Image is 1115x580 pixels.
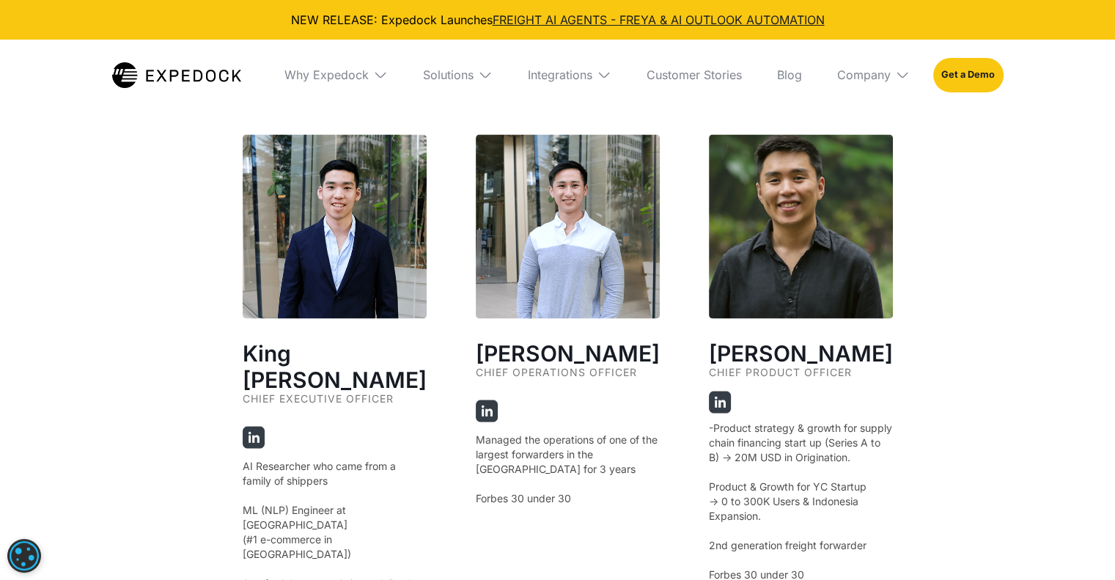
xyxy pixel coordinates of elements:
[411,40,504,110] div: Solutions
[243,134,427,318] img: CEO King Alandy Dy
[765,40,814,110] a: Blog
[933,58,1003,92] a: Get a Demo
[528,67,592,82] div: Integrations
[476,134,660,318] img: COO Jeff Tan
[837,67,891,82] div: Company
[1042,510,1115,580] iframe: Chat Widget
[709,339,893,366] h3: [PERSON_NAME]
[635,40,754,110] a: Customer Stories
[243,392,427,417] div: Chief Executive Officer
[273,40,400,110] div: Why Expedock
[493,12,825,27] a: FREIGHT AI AGENTS - FREYA & AI OUTLOOK AUTOMATION
[476,366,660,391] div: Chief Operations Officer
[709,134,893,318] img: Jig Young, co-founder and chief product officer at Expedock.com
[476,339,660,366] h3: [PERSON_NAME]
[476,432,660,505] p: Managed the operations of one of the largest forwarders in the [GEOGRAPHIC_DATA] for 3 years Forb...
[516,40,623,110] div: Integrations
[243,339,427,392] h2: King [PERSON_NAME]
[12,12,1103,28] div: NEW RELEASE: Expedock Launches
[423,67,474,82] div: Solutions
[284,67,369,82] div: Why Expedock
[709,366,893,391] div: Chief Product Officer
[825,40,921,110] div: Company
